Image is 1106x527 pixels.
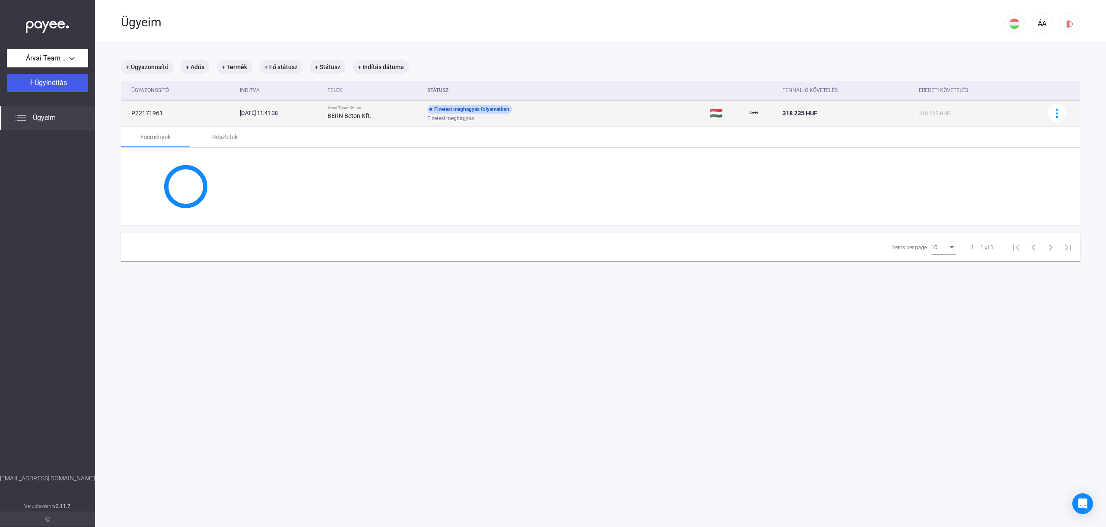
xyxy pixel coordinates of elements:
div: Eredeti követelés [919,85,968,95]
td: P22171961 [121,100,236,126]
mat-chip: + Státusz [310,60,346,74]
div: Részletek [212,132,238,142]
td: 🇭🇺 [706,100,745,126]
mat-chip: + Adós [181,60,210,74]
div: Eredeti követelés [919,85,1037,95]
div: Ügyazonosító [131,85,233,95]
div: Open Intercom Messenger [1072,493,1093,514]
img: arrow-double-left-grey.svg [45,517,50,522]
span: Árvai Team Kft. [26,53,69,63]
button: First page [1007,238,1025,256]
div: Indítva [240,85,321,95]
th: Státusz [424,81,706,100]
div: Felek [327,85,343,95]
button: Last page [1059,238,1077,256]
div: Items per page: [892,242,928,253]
strong: v2.11.7 [53,503,71,509]
button: Next page [1042,238,1059,256]
div: ÁA [1035,19,1049,29]
button: HU [1004,13,1025,34]
div: [DATE] 11:41:38 [240,109,321,117]
img: list.svg [16,113,26,123]
mat-chip: + Indítás dátuma [353,60,409,74]
button: Árvai Team Kft. [7,49,88,67]
img: plus-white.svg [29,79,35,85]
mat-chip: + Ügyazonosító [121,60,174,74]
img: HU [1009,19,1020,29]
button: logout-red [1059,13,1080,34]
img: more-blue [1052,109,1062,118]
strong: BERN Beton Kft. [327,112,372,119]
mat-select: Items per page: [931,242,956,252]
div: Fizetési meghagyás folyamatban [427,105,512,114]
div: Ügyeim [121,15,1004,30]
span: 318 235 HUF [782,110,817,117]
div: Indítva [240,85,260,95]
span: Ügyeim [33,113,56,123]
div: Ügyazonosító [131,85,169,95]
div: Felek [327,85,420,95]
img: payee-logo [749,108,759,118]
div: Események [140,132,171,142]
span: 318 235 HUF [919,111,950,117]
img: logout-red [1065,19,1074,29]
div: 1 – 1 of 1 [971,242,994,252]
div: Árvai Team Kft. vs [327,105,420,111]
mat-chip: + Fő státusz [259,60,303,74]
button: Previous page [1025,238,1042,256]
span: Fizetési meghagyás [427,113,474,124]
button: ÁA [1032,13,1052,34]
mat-chip: + Termék [216,60,252,74]
div: Fennálló követelés [782,85,912,95]
span: Ügyindítás [35,79,67,87]
button: Ügyindítás [7,74,88,92]
button: more-blue [1048,104,1066,122]
img: white-payee-white-dot.svg [26,16,69,34]
div: Fennálló követelés [782,85,838,95]
span: 10 [931,244,938,251]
